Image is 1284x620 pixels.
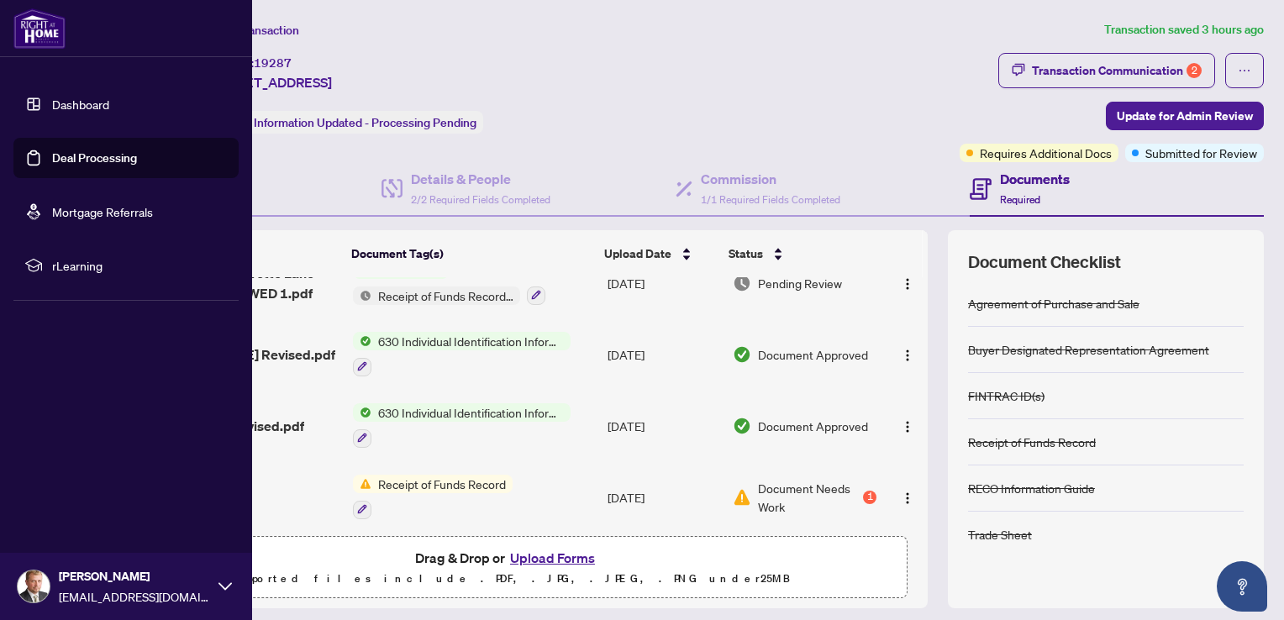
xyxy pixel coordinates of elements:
[353,475,371,493] img: Status Icon
[733,417,751,435] img: Document Status
[758,345,868,364] span: Document Approved
[968,479,1095,497] div: RECO Information Guide
[758,417,868,435] span: Document Approved
[968,340,1209,359] div: Buyer Designated Representation Agreement
[505,547,600,569] button: Upload Forms
[601,461,727,533] td: [DATE]
[733,345,751,364] img: Document Status
[968,433,1096,451] div: Receipt of Funds Record
[208,72,332,92] span: [STREET_ADDRESS]
[863,491,876,504] div: 1
[980,144,1112,162] span: Requires Additional Docs
[411,193,550,206] span: 2/2 Required Fields Completed
[371,332,571,350] span: 630 Individual Identification Information Record
[1000,193,1040,206] span: Required
[1000,169,1070,189] h4: Documents
[968,525,1032,544] div: Trade Sheet
[411,169,550,189] h4: Details & People
[108,537,907,599] span: Drag & Drop orUpload FormsSupported files include .PDF, .JPG, .JPEG, .PNG under25MB
[13,8,66,49] img: logo
[901,420,914,433] img: Logo
[758,274,842,292] span: Pending Review
[597,230,723,277] th: Upload Date
[1217,561,1267,612] button: Open asap
[1106,102,1264,130] button: Update for Admin Review
[968,250,1121,274] span: Document Checklist
[209,23,299,38] span: View Transaction
[901,277,914,291] img: Logo
[371,286,520,305] span: Receipt of Funds Record Form
[59,587,210,606] span: [EMAIL_ADDRESS][DOMAIN_NAME]
[701,193,840,206] span: 1/1 Required Fields Completed
[894,412,921,439] button: Logo
[601,390,727,461] td: [DATE]
[722,230,878,277] th: Status
[733,488,751,507] img: Document Status
[701,169,840,189] h4: Commission
[729,244,763,263] span: Status
[353,286,371,305] img: Status Icon
[118,569,897,589] p: Supported files include .PDF, .JPG, .JPEG, .PNG under 25 MB
[353,332,371,350] img: Status Icon
[604,244,671,263] span: Upload Date
[18,570,50,602] img: Profile Icon
[601,318,727,390] td: [DATE]
[894,484,921,511] button: Logo
[998,53,1215,88] button: Transaction Communication2
[1145,144,1257,162] span: Submitted for Review
[601,247,727,318] td: [DATE]
[901,491,914,505] img: Logo
[254,55,292,71] span: 19287
[254,115,476,130] span: Information Updated - Processing Pending
[1104,20,1264,39] article: Transaction saved 3 hours ago
[353,403,571,448] button: Status Icon630 Individual Identification Information Record
[353,403,371,422] img: Status Icon
[353,332,571,376] button: Status Icon630 Individual Identification Information Record
[345,230,597,277] th: Document Tag(s)
[1117,102,1253,129] span: Update for Admin Review
[353,260,545,305] button: Status IconTrade SheetStatus IconReceipt of Funds Record Form
[52,97,109,112] a: Dashboard
[1032,57,1202,84] div: Transaction Communication
[968,294,1139,313] div: Agreement of Purchase and Sale
[1187,63,1202,78] div: 2
[894,270,921,297] button: Logo
[1238,64,1251,77] span: ellipsis
[52,204,153,219] a: Mortgage Referrals
[894,341,921,368] button: Logo
[59,567,210,586] span: [PERSON_NAME]
[758,479,860,516] span: Document Needs Work
[415,547,600,569] span: Drag & Drop or
[371,475,513,493] span: Receipt of Funds Record
[52,256,227,275] span: rLearning
[733,274,751,292] img: Document Status
[52,150,137,166] a: Deal Processing
[208,111,483,134] div: Status:
[353,475,513,519] button: Status IconReceipt of Funds Record
[901,349,914,362] img: Logo
[968,386,1045,405] div: FINTRAC ID(s)
[371,403,571,422] span: 630 Individual Identification Information Record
